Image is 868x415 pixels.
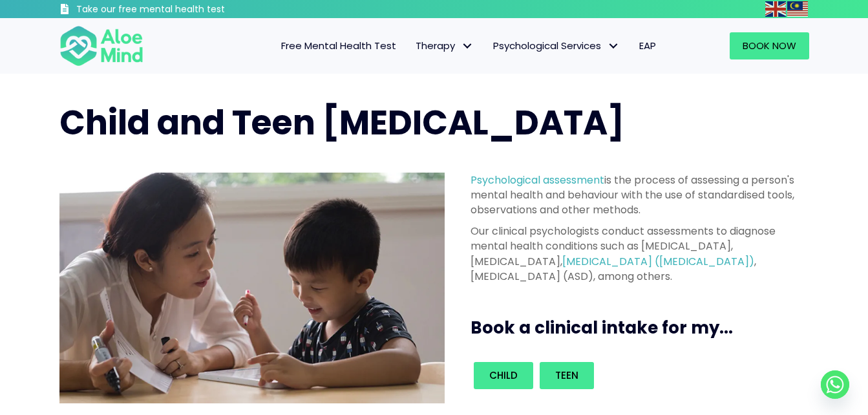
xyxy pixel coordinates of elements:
[787,1,809,16] a: Malay
[639,39,656,52] span: EAP
[416,39,474,52] span: Therapy
[458,37,477,56] span: Therapy: submenu
[471,173,604,187] a: Psychological assessment
[493,39,620,52] span: Psychological Services
[76,3,294,16] h3: Take our free mental health test
[489,368,518,382] span: Child
[483,32,630,59] a: Psychological ServicesPsychological Services: submenu
[730,32,809,59] a: Book Now
[59,173,445,404] img: child assessment
[743,39,796,52] span: Book Now
[281,39,396,52] span: Free Mental Health Test
[271,32,406,59] a: Free Mental Health Test
[765,1,786,17] img: en
[555,368,578,382] span: Teen
[59,99,624,146] span: Child and Teen [MEDICAL_DATA]
[59,25,143,67] img: Aloe mind Logo
[471,359,801,392] div: Book an intake for my...
[787,1,808,17] img: ms
[59,3,294,18] a: Take our free mental health test
[540,362,594,389] a: Teen
[471,173,801,218] p: is the process of assessing a person's mental health and behaviour with the use of standardised t...
[471,316,814,339] h3: Book a clinical intake for my...
[821,370,849,399] a: Whatsapp
[474,362,533,389] a: Child
[630,32,666,59] a: EAP
[471,224,801,284] p: Our clinical psychologists conduct assessments to diagnose mental health conditions such as [MEDI...
[604,37,623,56] span: Psychological Services: submenu
[160,32,666,59] nav: Menu
[562,254,754,269] a: [MEDICAL_DATA] ([MEDICAL_DATA])
[406,32,483,59] a: TherapyTherapy: submenu
[765,1,787,16] a: English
